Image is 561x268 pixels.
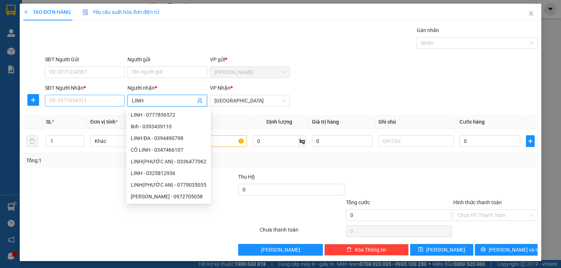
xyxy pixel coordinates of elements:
[238,244,323,256] button: [PERSON_NAME]
[131,181,206,189] div: LINH(PHƯỚC AN) - 0779035035
[521,4,541,24] button: Close
[299,135,306,147] span: kg
[127,55,207,63] div: Người gửi
[459,119,485,125] span: Cước hàng
[23,9,71,15] span: TẠO ĐƠN HÀNG
[131,111,206,119] div: LINH - 0777836572
[27,94,39,106] button: plus
[45,55,125,63] div: SĐT Người Gửi
[131,193,206,201] div: [PERSON_NAME] - 0972705058
[261,246,300,254] span: [PERSON_NAME]
[95,136,161,147] span: Khác
[83,9,88,15] img: icon
[126,156,211,167] div: LINH(PHƯỚC AN) - 0336477062
[45,84,125,92] div: SĐT Người Nhận
[418,247,423,253] span: save
[426,246,465,254] span: [PERSON_NAME]
[131,134,206,142] div: LINH ĐA - 0394490798
[214,95,285,106] span: Sài Gòn
[417,27,439,33] label: Gán nhãn
[375,115,457,129] th: Ghi chú
[378,135,454,147] input: Ghi Chú
[90,119,118,125] span: Đơn vị tính
[131,158,206,166] div: LINH(PHƯỚC AN) - 0336477062
[324,244,409,256] button: deleteXóa Thông tin
[453,199,502,205] label: Hình thức thanh toán
[489,246,540,254] span: [PERSON_NAME] và In
[197,98,203,104] span: user-add
[126,167,211,179] div: LINH - 0325812936
[259,226,345,238] div: Chưa thanh toán
[526,138,534,144] span: plus
[126,121,211,132] div: linh - 0393439110
[126,179,211,191] div: LINH(PHƯỚC AN) - 0779035035
[26,156,217,164] div: Tổng: 1
[312,119,339,125] span: Giá trị hàng
[131,169,206,177] div: LINH - 0325812936
[23,9,28,15] span: plus
[238,174,255,180] span: Thu Hộ
[347,247,352,253] span: delete
[126,132,211,144] div: LINH ĐA - 0394490798
[131,123,206,131] div: linh - 0393439110
[346,199,370,205] span: Tổng cước
[526,135,535,147] button: plus
[210,85,230,91] span: VP Nhận
[131,146,206,154] div: CÔ LINH - 0347466107
[355,246,386,254] span: Xóa Thông tin
[126,191,211,202] div: khánh linh - 0972705058
[126,109,211,121] div: LINH - 0777836572
[126,144,211,156] div: CÔ LINH - 0347466107
[475,244,538,256] button: printer[PERSON_NAME] và In
[528,11,534,16] span: close
[28,97,39,103] span: plus
[210,55,290,63] div: VP gửi
[481,247,486,253] span: printer
[127,84,207,92] div: Người nhận
[410,244,473,256] button: save[PERSON_NAME]
[46,119,52,125] span: SL
[83,9,160,15] span: Yêu cầu xuất hóa đơn điện tử
[26,135,38,147] button: delete
[312,135,373,147] input: 0
[214,67,285,78] span: Phan Rang
[266,119,292,125] span: Định lượng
